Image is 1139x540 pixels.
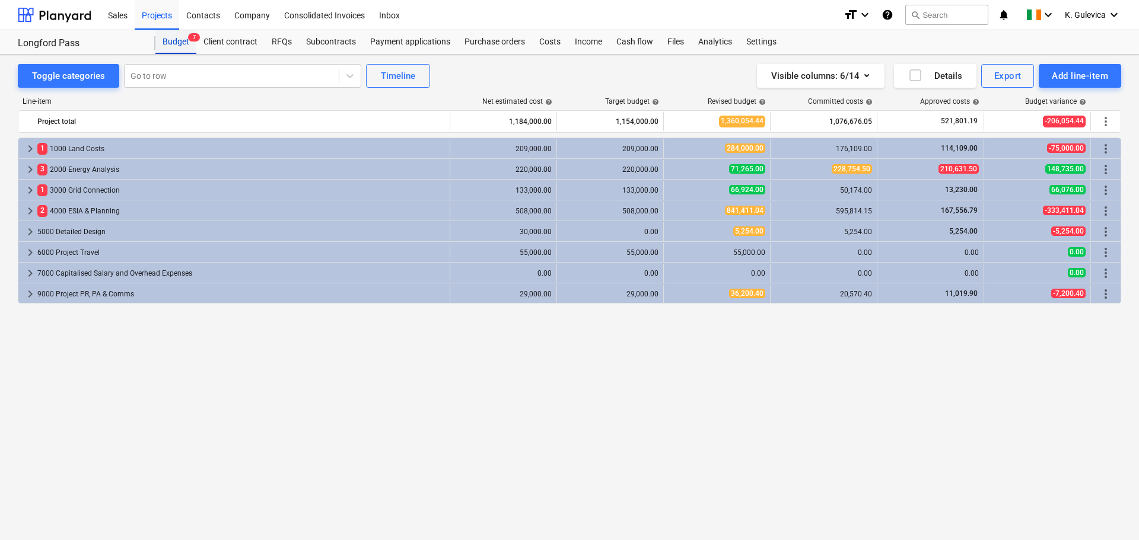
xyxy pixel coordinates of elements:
div: Details [908,68,962,84]
div: 1,184,000.00 [455,112,552,131]
div: 7000 Capitalised Salary and Overhead Expenses [37,264,445,283]
i: keyboard_arrow_down [858,8,872,22]
a: Payment applications [363,30,457,54]
span: More actions [1099,287,1113,301]
button: Search [905,5,988,25]
div: 55,000.00 [669,248,765,257]
div: 133,000.00 [562,186,658,194]
div: 176,109.00 [775,145,872,153]
div: Net estimated cost [482,97,552,106]
span: 284,000.00 [725,143,765,153]
span: 66,076.00 [1049,185,1086,194]
i: format_size [844,8,858,22]
a: Cash flow [609,30,660,54]
span: 0.00 [1068,268,1086,277]
iframe: Chat Widget [1080,483,1139,540]
button: Toggle categories [18,64,119,88]
div: Export [994,68,1022,84]
div: 0.00 [882,269,979,277]
span: keyboard_arrow_right [23,142,37,156]
div: 5,254.00 [775,228,872,236]
span: 5,254.00 [733,226,765,236]
a: Settings [739,30,784,54]
div: 0.00 [455,269,552,277]
span: 1 [37,143,47,154]
div: 0.00 [775,269,872,277]
i: Knowledge base [882,8,893,22]
span: help [863,98,873,106]
span: help [970,98,979,106]
a: Costs [532,30,568,54]
div: 133,000.00 [455,186,552,194]
span: 2 [37,205,47,216]
span: More actions [1099,245,1113,260]
div: 6000 Project Travel [37,243,445,262]
span: 167,556.79 [940,206,979,215]
div: 55,000.00 [455,248,552,257]
span: More actions [1099,204,1113,218]
span: More actions [1099,225,1113,239]
span: More actions [1099,183,1113,197]
span: More actions [1099,142,1113,156]
span: 11,019.90 [944,289,979,298]
div: Income [568,30,609,54]
span: 148,735.00 [1045,164,1086,174]
button: Export [981,64,1035,88]
a: Client contract [196,30,265,54]
a: Analytics [691,30,739,54]
span: 71,265.00 [729,164,765,174]
div: 209,000.00 [455,145,552,153]
span: -333,411.04 [1043,206,1086,215]
div: 0.00 [882,248,979,257]
span: -7,200.40 [1051,289,1086,298]
div: Committed costs [808,97,873,106]
div: 4000 ESIA & Planning [37,202,445,221]
span: help [543,98,552,106]
span: 5,254.00 [948,227,979,235]
span: 1 [37,184,47,196]
div: Revised budget [708,97,766,106]
span: keyboard_arrow_right [23,266,37,280]
span: keyboard_arrow_right [23,162,37,177]
div: 30,000.00 [455,228,552,236]
div: 0.00 [562,228,658,236]
div: Timeline [381,68,415,84]
span: -5,254.00 [1051,226,1086,236]
span: 841,411.04 [725,206,765,215]
a: Files [660,30,691,54]
div: Toggle categories [32,68,105,84]
div: 3000 Grid Connection [37,181,445,200]
div: 508,000.00 [562,207,658,215]
span: -75,000.00 [1047,143,1086,153]
span: 36,200.40 [729,289,765,298]
span: 1,360,054.44 [719,116,765,127]
span: More actions [1099,162,1113,177]
span: 521,801.19 [940,116,979,126]
div: 2000 Energy Analysis [37,160,445,179]
button: Visible columns:6/14 [757,64,885,88]
button: Add line-item [1039,64,1121,88]
span: help [1077,98,1086,106]
a: Subcontracts [299,30,363,54]
div: Longford Pass [18,37,141,50]
div: 0.00 [562,269,658,277]
span: help [650,98,659,106]
div: 9000 Project PR, PA & Comms [37,285,445,303]
div: 1,154,000.00 [562,112,658,131]
div: Visible columns : 6/14 [771,68,870,84]
div: 209,000.00 [562,145,658,153]
span: 210,631.50 [938,164,979,174]
div: 55,000.00 [562,248,658,257]
span: 13,230.00 [944,186,979,194]
span: 66,924.00 [729,185,765,194]
i: notifications [998,8,1010,22]
span: -206,054.44 [1043,116,1086,127]
a: Purchase orders [457,30,532,54]
div: Add line-item [1052,68,1108,84]
button: Details [894,64,976,88]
